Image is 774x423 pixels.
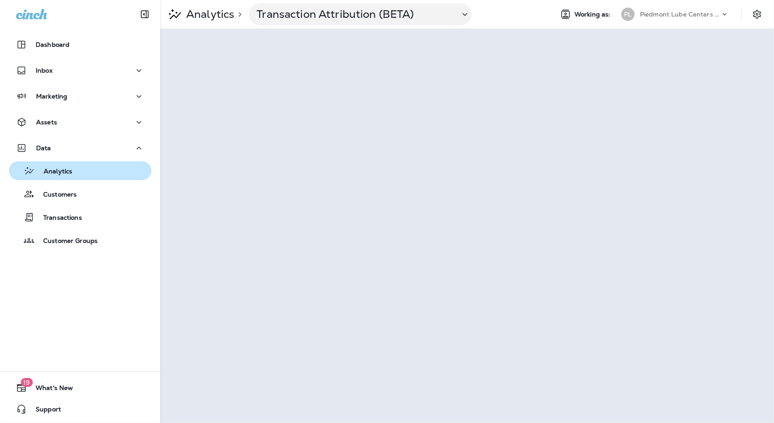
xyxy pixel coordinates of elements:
button: Assets [9,113,151,131]
p: Inbox [36,67,53,74]
button: 19What's New [9,379,151,397]
p: Customers [34,191,77,199]
p: > [234,11,242,18]
span: Working as: [574,11,612,18]
button: Settings [749,6,765,22]
button: Transactions [9,208,151,226]
p: Analytics [35,168,72,176]
p: Piedmont Lube Centers LLC [640,11,720,18]
button: Marketing [9,87,151,105]
button: Collapse Sidebar [132,5,157,23]
button: Customers [9,185,151,203]
p: Transactions [34,214,82,222]
p: Assets [36,119,57,126]
span: Support [27,406,61,416]
button: Customer Groups [9,231,151,250]
p: Marketing [36,93,67,100]
div: PL [621,8,635,21]
button: Analytics [9,161,151,180]
button: Dashboard [9,36,151,53]
p: Data [36,144,51,152]
button: Data [9,139,151,157]
p: Analytics [183,8,234,21]
button: Support [9,400,151,418]
span: What's New [27,384,73,395]
button: Inbox [9,62,151,79]
span: 19 [20,378,33,387]
p: Customer Groups [34,237,98,246]
p: Dashboard [36,41,69,48]
p: Transaction Attribution (BETA) [257,8,452,21]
